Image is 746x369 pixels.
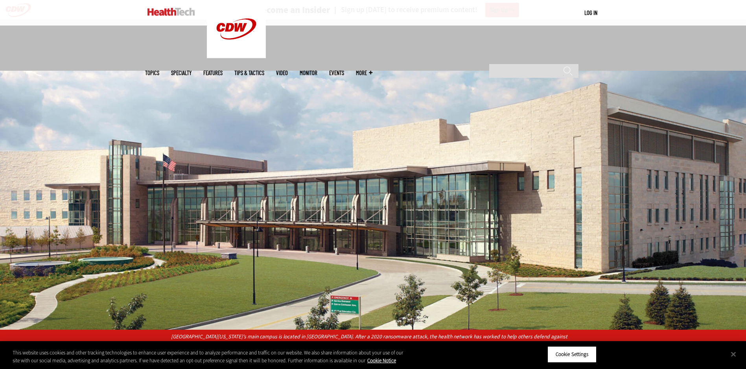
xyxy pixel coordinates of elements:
span: More [356,70,372,76]
a: Features [203,70,223,76]
a: Events [329,70,344,76]
div: This website uses cookies and other tracking technologies to enhance user experience and to analy... [13,349,410,364]
div: User menu [584,9,597,17]
button: Cookie Settings [547,346,597,363]
a: Video [276,70,288,76]
span: Specialty [171,70,192,76]
a: Log in [584,9,597,16]
p: [GEOGRAPHIC_DATA][US_STATE]’s main campus is located in [GEOGRAPHIC_DATA]. After a 2020 ransomwar... [171,332,575,350]
button: Close [725,345,742,363]
img: Home [147,8,195,16]
span: Topics [145,70,159,76]
a: CDW [207,52,266,60]
a: MonITor [300,70,317,76]
a: Tips & Tactics [234,70,264,76]
a: More information about your privacy [367,357,396,364]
